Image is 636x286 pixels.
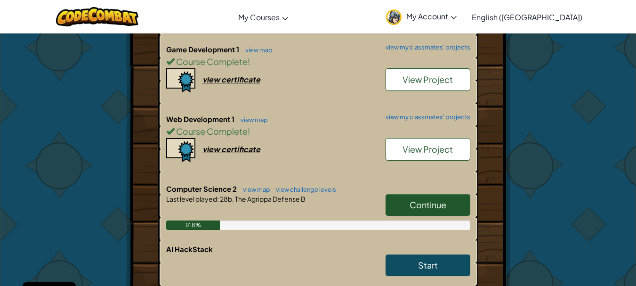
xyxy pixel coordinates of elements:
a: view certificate [166,74,260,84]
span: View Project [403,74,453,85]
span: AI HackStack [166,245,213,253]
a: view my classmates' projects [381,44,470,50]
a: My Courses [233,4,293,30]
span: : [217,195,219,203]
img: avatar [386,9,402,25]
span: ! [248,56,250,67]
a: Start [386,254,470,276]
a: view map [236,116,268,123]
div: view certificate [202,144,260,154]
span: My Courses [238,12,280,22]
span: ! [248,126,250,137]
a: view challenge levels [271,186,336,193]
a: My Account [381,2,461,32]
span: Course Complete [175,56,248,67]
span: Game Development 1 [166,45,241,54]
a: view map [238,186,270,193]
span: Web Development 1 [166,114,236,123]
a: view certificate [166,144,260,154]
span: English ([GEOGRAPHIC_DATA]) [472,12,582,22]
img: certificate-icon.png [166,68,195,93]
img: CodeCombat logo [56,7,138,26]
a: view my classmates' projects [381,114,470,120]
span: Computer Science 2 [166,184,238,193]
span: Last level played [166,195,217,203]
img: certificate-icon.png [166,138,195,163]
span: 28b. [219,195,234,203]
a: view map [241,46,273,54]
span: Continue [410,199,446,210]
span: The Agrippa Defense B [234,195,306,203]
span: View Project [403,144,453,155]
span: Course Complete [175,126,248,137]
div: view certificate [202,74,260,84]
span: My Account [406,11,457,21]
div: 17.8% [166,221,220,230]
span: Start [418,260,438,270]
a: English ([GEOGRAPHIC_DATA]) [467,4,587,30]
